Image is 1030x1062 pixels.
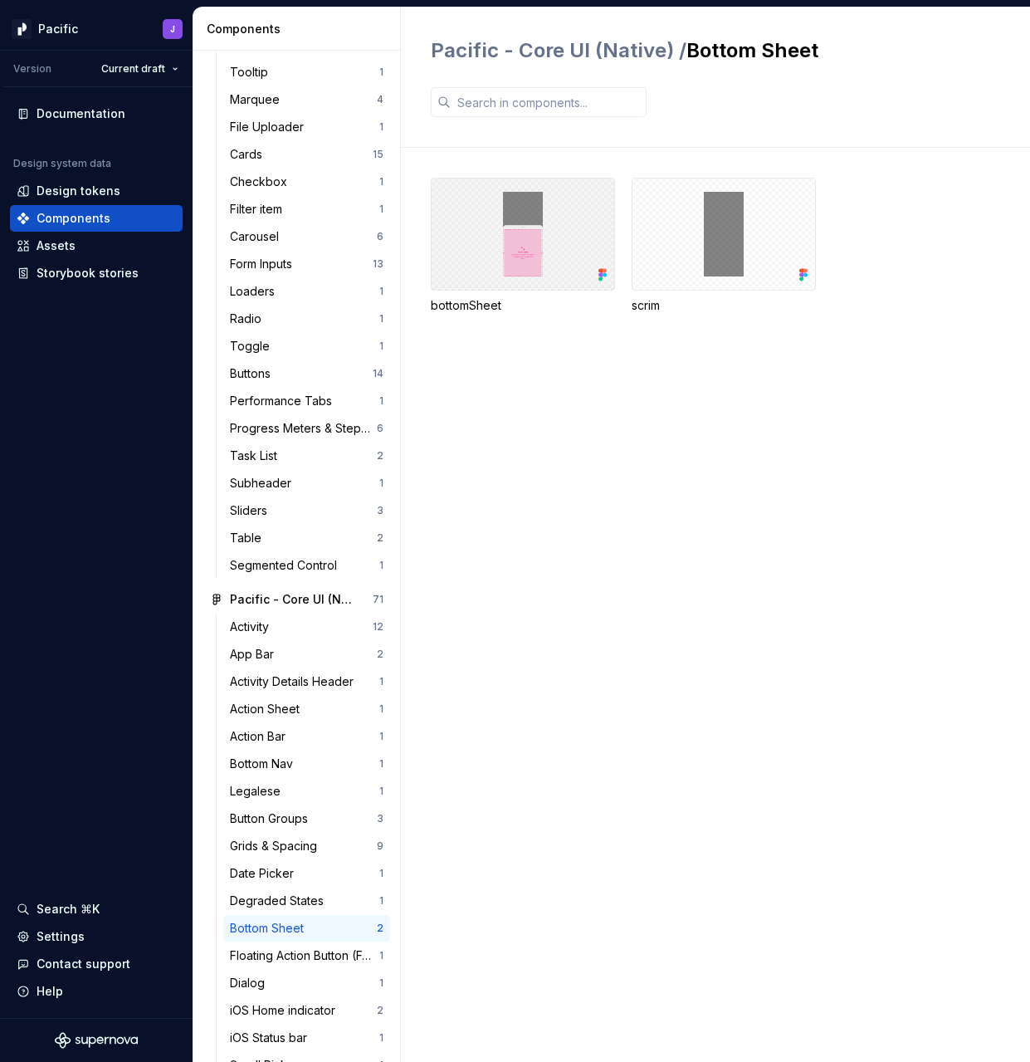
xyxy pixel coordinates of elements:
[379,394,383,408] div: 1
[223,388,390,414] a: Performance Tabs1
[223,888,390,914] a: Degraded States1
[230,557,344,574] div: Segmented Control
[230,201,289,218] div: Filter item
[230,530,268,546] div: Table
[379,702,383,716] div: 1
[223,723,390,750] a: Action Bar1
[379,285,383,298] div: 1
[223,278,390,305] a: Loaders1
[377,449,383,462] div: 2
[230,810,315,827] div: Button Groups
[37,265,139,281] div: Storybook stories
[10,100,183,127] a: Documentation
[223,915,390,942] a: Bottom Sheet2
[37,956,130,972] div: Contact support
[10,232,183,259] a: Assets
[230,393,339,409] div: Performance Tabs
[230,338,276,355] div: Toggle
[223,552,390,579] a: Segmented Control1
[377,812,383,825] div: 3
[230,448,284,464] div: Task List
[373,367,383,380] div: 14
[373,148,383,161] div: 15
[230,64,275,81] div: Tooltip
[37,983,63,1000] div: Help
[207,21,393,37] div: Components
[223,641,390,668] a: App Bar2
[10,923,183,950] a: Settings
[223,751,390,777] a: Bottom Nav1
[223,86,390,113] a: Marquee4
[230,646,281,663] div: App Bar
[203,586,390,613] a: Pacific - Core UI (Native)71
[632,178,816,314] div: scrim
[632,297,816,314] div: scrim
[230,365,277,382] div: Buttons
[431,38,686,62] span: Pacific - Core UI (Native) /
[13,157,111,170] div: Design system data
[37,105,125,122] div: Documentation
[451,87,647,117] input: Search in components...
[230,947,379,964] div: Floating Action Button (FAB)
[230,756,300,772] div: Bottom Nav
[223,251,390,277] a: Form Inputs13
[223,415,390,442] a: Progress Meters & Steppers6
[377,648,383,661] div: 2
[230,283,281,300] div: Loaders
[377,531,383,545] div: 2
[230,420,377,437] div: Progress Meters & Steppers
[10,896,183,923] button: Search ⌘K
[12,19,32,39] img: 8d0dbd7b-a897-4c39-8ca0-62fbda938e11.png
[230,1030,314,1046] div: iOS Status bar
[38,21,78,37] div: Pacific
[37,183,120,199] div: Design tokens
[379,949,383,962] div: 1
[230,701,306,717] div: Action Sheet
[3,11,189,46] button: PacificJ
[101,62,165,76] span: Current draft
[379,894,383,908] div: 1
[223,1025,390,1051] a: iOS Status bar1
[379,477,383,490] div: 1
[230,865,300,882] div: Date Picker
[37,901,100,918] div: Search ⌘K
[230,673,360,690] div: Activity Details Header
[170,22,175,36] div: J
[223,223,390,250] a: Carousel6
[379,867,383,880] div: 1
[379,120,383,134] div: 1
[377,230,383,243] div: 6
[379,66,383,79] div: 1
[230,728,292,745] div: Action Bar
[230,1002,342,1019] div: iOS Home indicator
[379,976,383,990] div: 1
[230,174,294,190] div: Checkbox
[373,257,383,271] div: 13
[223,59,390,86] a: Tooltip1
[10,205,183,232] a: Components
[377,1004,383,1017] div: 2
[373,593,383,606] div: 71
[431,37,818,64] h2: Bottom Sheet
[223,141,390,168] a: Cards15
[223,778,390,805] a: Legalese1
[223,333,390,360] a: Toggle1
[10,260,183,286] a: Storybook stories
[230,619,276,635] div: Activity
[373,620,383,634] div: 12
[230,91,286,108] div: Marquee
[230,228,286,245] div: Carousel
[223,169,390,195] a: Checkbox1
[223,668,390,695] a: Activity Details Header1
[377,93,383,106] div: 4
[223,997,390,1024] a: iOS Home indicator2
[223,833,390,859] a: Grids & Spacing9
[230,311,268,327] div: Radio
[379,559,383,572] div: 1
[230,146,269,163] div: Cards
[37,237,76,254] div: Assets
[223,306,390,332] a: Radio1
[377,504,383,517] div: 3
[377,839,383,853] div: 9
[379,757,383,771] div: 1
